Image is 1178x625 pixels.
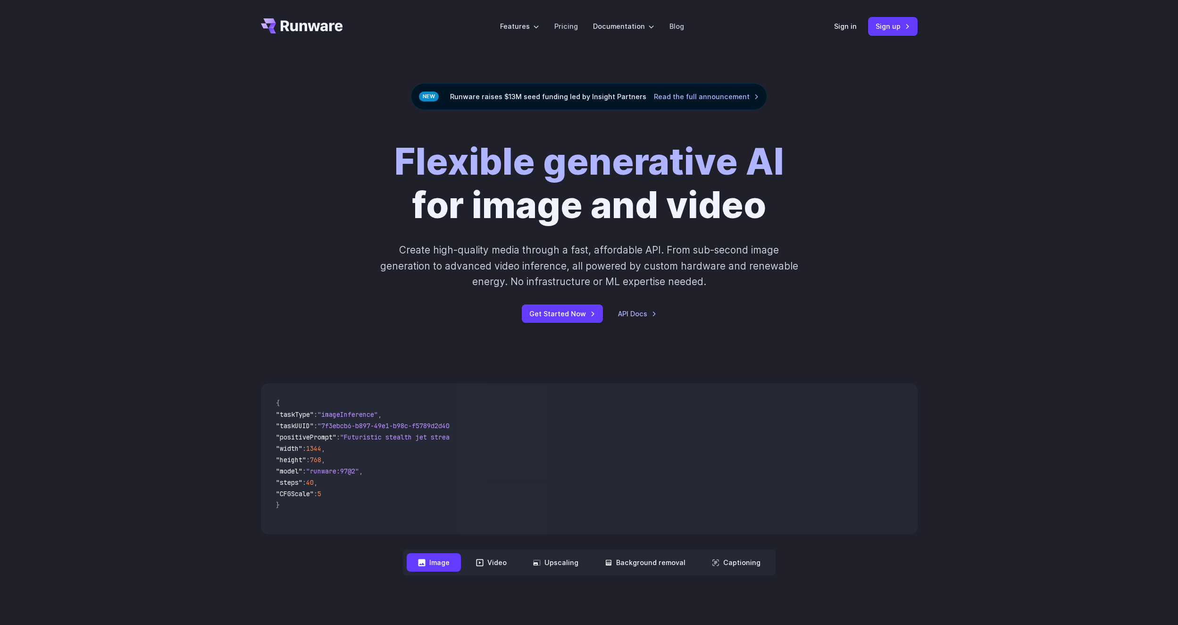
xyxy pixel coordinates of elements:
[465,553,518,572] button: Video
[276,399,280,407] span: {
[276,478,302,487] span: "steps"
[276,433,336,441] span: "positivePrompt"
[701,553,772,572] button: Captioning
[593,21,654,32] label: Documentation
[407,553,461,572] button: Image
[834,21,857,32] a: Sign in
[618,308,657,319] a: API Docs
[411,83,767,110] div: Runware raises $13M seed funding led by Insight Partners
[310,456,321,464] span: 768
[302,467,306,475] span: :
[317,410,378,419] span: "imageInference"
[359,467,363,475] span: ,
[378,410,382,419] span: ,
[306,444,321,453] span: 1344
[306,478,314,487] span: 40
[314,478,317,487] span: ,
[302,444,306,453] span: :
[522,553,590,572] button: Upscaling
[306,467,359,475] span: "runware:97@2"
[276,410,314,419] span: "taskType"
[314,490,317,498] span: :
[317,490,321,498] span: 5
[276,501,280,509] span: }
[340,433,684,441] span: "Futuristic stealth jet streaking through a neon-lit cityscape with glowing purple exhaust"
[654,91,759,102] a: Read the full announcement
[669,21,684,32] a: Blog
[321,456,325,464] span: ,
[276,490,314,498] span: "CFGScale"
[500,21,539,32] label: Features
[317,422,461,430] span: "7f3ebcb6-b897-49e1-b98c-f5789d2d40d7"
[336,433,340,441] span: :
[321,444,325,453] span: ,
[314,410,317,419] span: :
[394,140,784,227] h1: for image and video
[276,422,314,430] span: "taskUUID"
[276,467,302,475] span: "model"
[276,456,306,464] span: "height"
[593,553,697,572] button: Background removal
[261,18,343,34] a: Go to /
[302,478,306,487] span: :
[554,21,578,32] a: Pricing
[868,17,918,35] a: Sign up
[522,304,603,323] a: Get Started Now
[306,456,310,464] span: :
[379,242,799,289] p: Create high-quality media through a fast, affordable API. From sub-second image generation to adv...
[276,444,302,453] span: "width"
[314,422,317,430] span: :
[394,140,784,184] strong: Flexible generative AI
